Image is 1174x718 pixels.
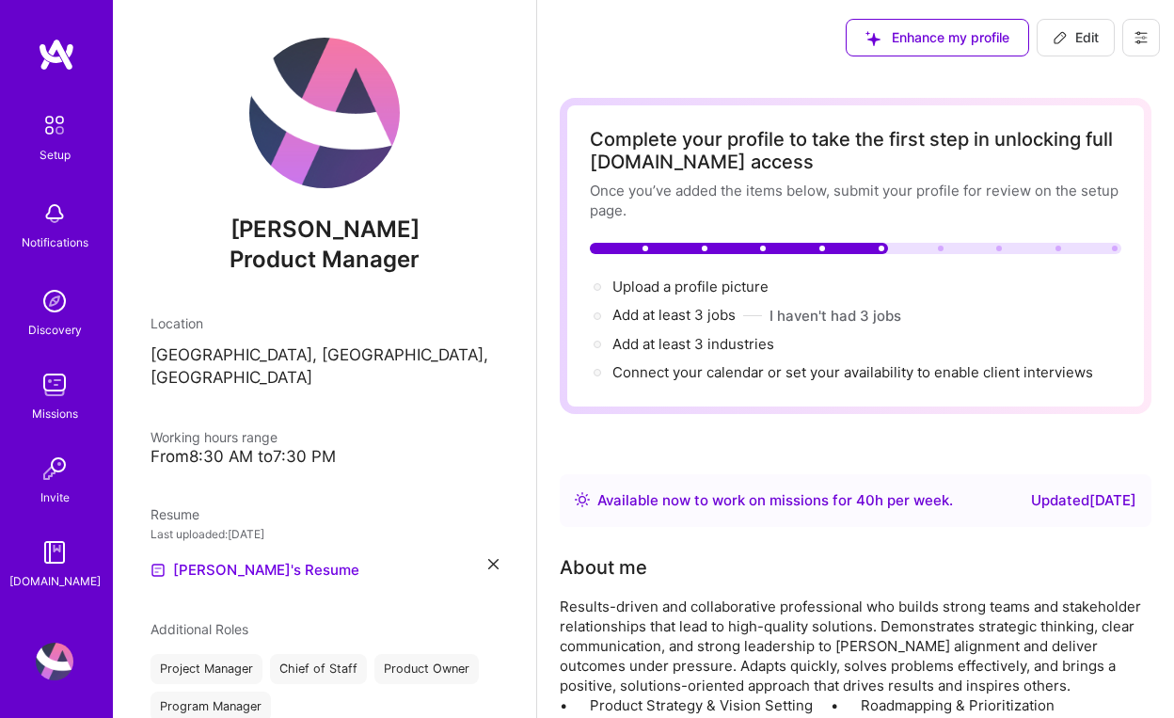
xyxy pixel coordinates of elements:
[151,313,499,333] div: Location
[151,429,278,445] span: Working hours range
[151,563,166,578] img: Resume
[1053,28,1099,47] span: Edit
[846,19,1029,56] button: Enhance my profile
[612,278,769,295] span: Upload a profile picture
[151,559,359,582] a: [PERSON_NAME]'s Resume
[575,492,590,507] img: Availability
[40,145,71,165] div: Setup
[151,621,248,637] span: Additional Roles
[590,128,1121,173] div: Complete your profile to take the first step in unlocking full [DOMAIN_NAME] access
[560,553,647,582] div: About me
[612,306,736,324] span: Add at least 3 jobs
[35,105,74,145] img: setup
[36,643,73,680] img: User Avatar
[856,491,875,509] span: 40
[151,344,499,390] p: [GEOGRAPHIC_DATA], [GEOGRAPHIC_DATA], [GEOGRAPHIC_DATA]
[597,489,953,512] div: Available now to work on missions for h per week .
[612,335,774,353] span: Add at least 3 industries
[1037,19,1115,56] button: Edit
[36,534,73,571] img: guide book
[249,38,400,188] img: User Avatar
[22,232,88,252] div: Notifications
[270,654,367,684] div: Chief of Staff
[31,643,78,680] a: User Avatar
[36,282,73,320] img: discovery
[36,450,73,487] img: Invite
[38,38,75,72] img: logo
[1031,489,1136,512] div: Updated [DATE]
[151,506,199,522] span: Resume
[590,181,1121,220] div: Once you’ve added the items below, submit your profile for review on the setup page.
[374,654,479,684] div: Product Owner
[40,487,70,507] div: Invite
[151,215,499,244] span: [PERSON_NAME]
[28,320,82,340] div: Discovery
[151,447,499,467] div: From 8:30 AM to 7:30 PM
[36,366,73,404] img: teamwork
[9,571,101,591] div: [DOMAIN_NAME]
[612,363,1093,381] span: Connect your calendar or set your availability to enable client interviews
[230,246,420,273] span: Product Manager
[865,31,880,46] i: icon SuggestedTeams
[865,28,1009,47] span: Enhance my profile
[769,306,901,326] button: I haven't had 3 jobs
[488,559,499,569] i: icon Close
[151,654,262,684] div: Project Manager
[151,524,499,544] div: Last uploaded: [DATE]
[36,195,73,232] img: bell
[32,404,78,423] div: Missions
